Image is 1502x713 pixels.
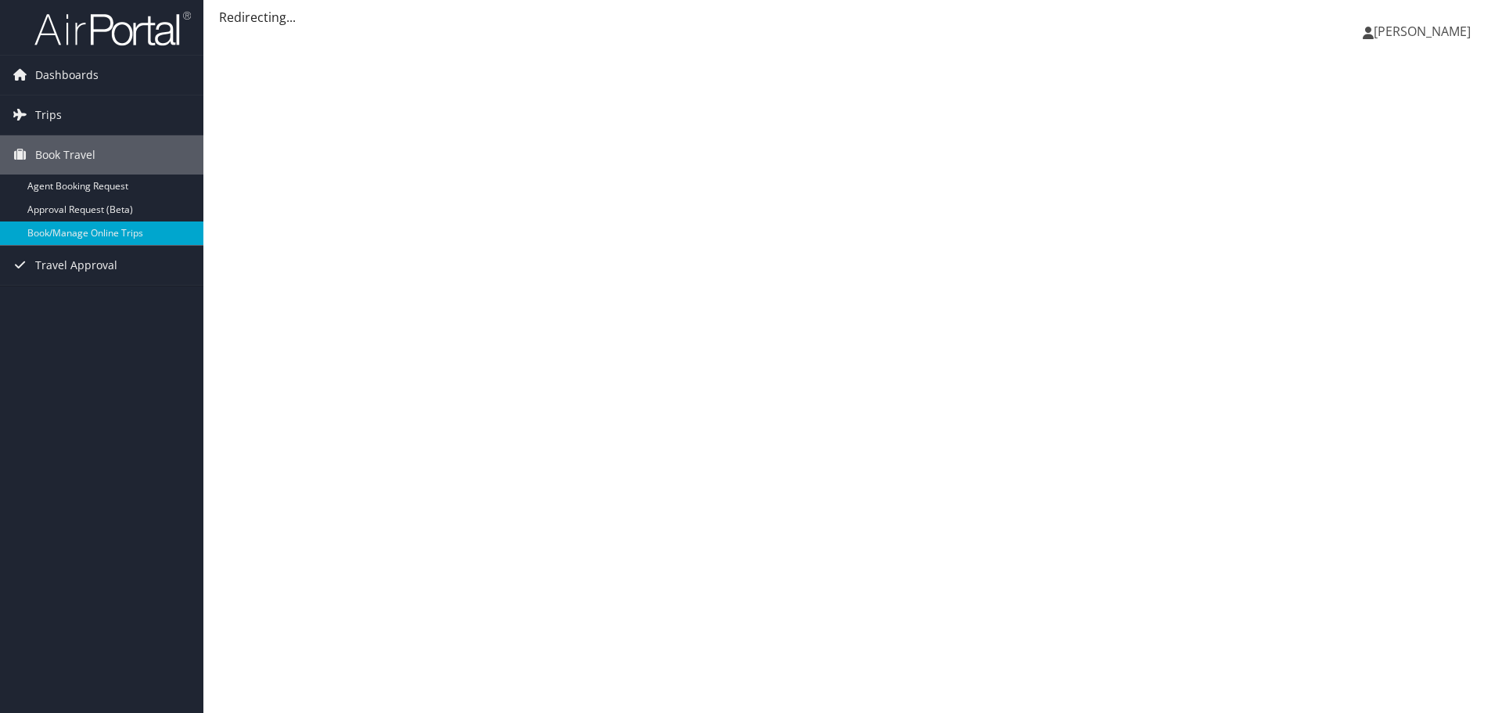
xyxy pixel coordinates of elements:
[34,10,191,47] img: airportal-logo.png
[35,95,62,135] span: Trips
[1374,23,1471,40] span: [PERSON_NAME]
[219,8,1486,27] div: Redirecting...
[1363,8,1486,55] a: [PERSON_NAME]
[35,246,117,285] span: Travel Approval
[35,56,99,95] span: Dashboards
[35,135,95,175] span: Book Travel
